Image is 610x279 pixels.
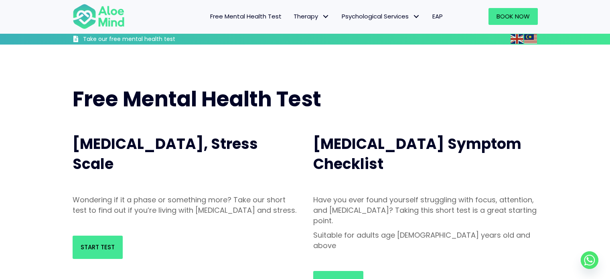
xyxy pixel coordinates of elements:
[524,34,538,43] a: Malay
[426,8,449,25] a: EAP
[73,236,123,259] a: Start Test
[294,12,330,20] span: Therapy
[288,8,336,25] a: TherapyTherapy: submenu
[320,11,332,22] span: Therapy: submenu
[81,243,115,251] span: Start Test
[497,12,530,20] span: Book Now
[411,11,422,22] span: Psychological Services: submenu
[313,230,538,251] p: Suitable for adults age [DEMOGRAPHIC_DATA] years old and above
[524,34,537,44] img: ms
[135,8,449,25] nav: Menu
[204,8,288,25] a: Free Mental Health Test
[511,34,524,43] a: English
[313,195,538,226] p: Have you ever found yourself struggling with focus, attention, and [MEDICAL_DATA]? Taking this sh...
[336,8,426,25] a: Psychological ServicesPsychological Services: submenu
[342,12,420,20] span: Psychological Services
[83,35,218,43] h3: Take our free mental health test
[73,134,258,174] span: [MEDICAL_DATA], Stress Scale
[511,34,523,44] img: en
[488,8,538,25] a: Book Now
[73,35,218,45] a: Take our free mental health test
[581,251,598,269] a: Whatsapp
[73,3,125,30] img: Aloe mind Logo
[73,84,321,114] span: Free Mental Health Test
[313,134,521,174] span: [MEDICAL_DATA] Symptom Checklist
[432,12,443,20] span: EAP
[210,12,282,20] span: Free Mental Health Test
[73,195,297,216] p: Wondering if it a phase or something more? Take our short test to find out if you’re living with ...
